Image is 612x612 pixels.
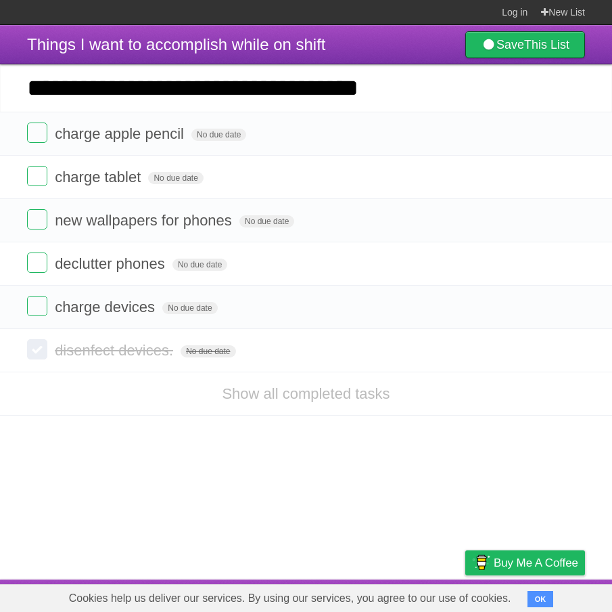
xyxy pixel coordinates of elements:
b: This List [524,38,569,51]
label: Done [27,296,47,316]
span: Buy me a coffee [494,551,578,575]
span: No due date [172,259,227,271]
span: declutter phones [55,255,168,272]
span: No due date [239,215,294,227]
span: Things I want to accomplish while on shift [27,35,326,53]
a: Privacy [448,583,483,609]
span: charge devices [55,299,158,315]
span: Cookies help us deliver our services. By using our services, you agree to our use of cookies. [55,585,525,612]
label: Done [27,209,47,230]
a: Buy me a coffee [465,550,585,575]
span: No due date [181,345,235,357]
a: Developers [330,583,385,609]
span: No due date [191,129,246,141]
span: new wallpapers for phones [55,212,235,229]
span: No due date [162,302,217,314]
span: No due date [148,172,203,184]
span: charge apple pencil [55,125,187,142]
a: Suggest a feature [500,583,585,609]
span: disenfect devices. [55,342,176,359]
label: Done [27,166,47,186]
a: About [285,583,314,609]
button: OK [527,591,554,607]
a: Show all completed tasks [222,385,390,402]
img: Buy me a coffee [472,551,490,574]
label: Done [27,123,47,143]
label: Done [27,339,47,359]
a: Terms [402,583,431,609]
label: Done [27,253,47,273]
a: SaveThis List [465,31,585,58]
span: charge tablet [55,169,144,185]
